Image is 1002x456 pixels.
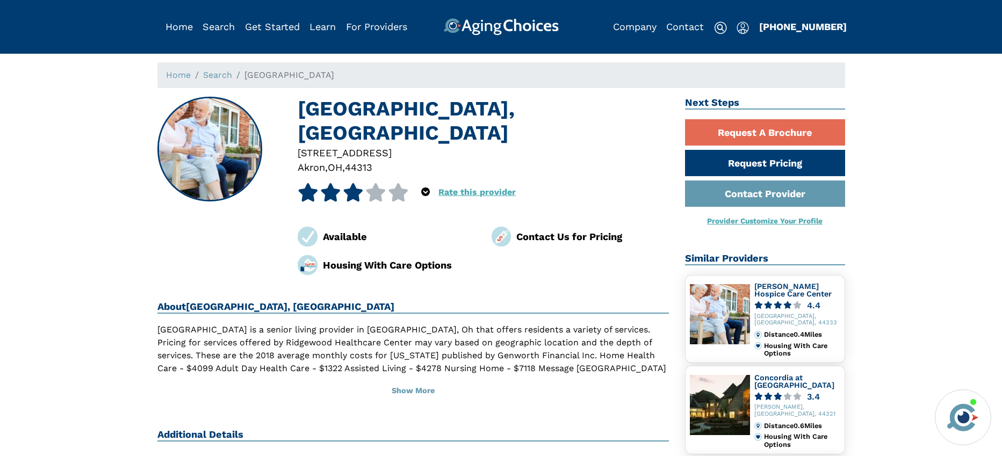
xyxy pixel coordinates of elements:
a: Contact [666,21,704,32]
a: Concordia at [GEOGRAPHIC_DATA] [754,373,834,389]
a: Learn [309,21,336,32]
a: 4.4 [754,301,840,309]
a: Request Pricing [685,150,845,176]
button: Show More [157,379,669,403]
a: Get Started [245,21,300,32]
div: 4.4 [807,301,820,309]
p: [GEOGRAPHIC_DATA] is a senior living provider in [GEOGRAPHIC_DATA], Oh that offers residents a va... [157,323,669,388]
div: [PERSON_NAME], [GEOGRAPHIC_DATA], 44321 [754,404,840,418]
a: Search [203,70,232,80]
div: [STREET_ADDRESS] [298,146,669,160]
a: Contact Provider [685,180,845,207]
a: Company [613,21,657,32]
span: [GEOGRAPHIC_DATA] [244,70,334,80]
a: Home [166,70,191,80]
a: [PHONE_NUMBER] [759,21,847,32]
a: Request A Brochure [685,119,845,146]
img: search-icon.svg [714,21,727,34]
img: user-icon.svg [737,21,749,34]
span: Akron [298,162,325,173]
div: Popover trigger [421,183,430,201]
a: Home [165,21,193,32]
h2: About [GEOGRAPHIC_DATA], [GEOGRAPHIC_DATA] [157,301,669,314]
div: Popover trigger [737,18,749,35]
div: [GEOGRAPHIC_DATA], [GEOGRAPHIC_DATA], 44333 [754,313,840,327]
a: For Providers [346,21,407,32]
h1: [GEOGRAPHIC_DATA], [GEOGRAPHIC_DATA] [298,97,669,146]
div: Popover trigger [203,18,235,35]
a: 3.4 [754,393,840,401]
a: Search [203,21,235,32]
img: distance.svg [754,331,762,338]
div: Housing With Care Options [764,433,840,448]
img: AgingChoices [443,18,558,35]
span: , [342,162,345,173]
a: [PERSON_NAME] Hospice Care Center [754,282,832,298]
span: , [325,162,328,173]
span: OH [328,162,342,173]
div: 44313 [345,160,372,175]
div: Distance 0.4 Miles [764,331,840,338]
img: primary.svg [754,342,762,350]
a: Provider Customize Your Profile [707,216,823,225]
div: Available [323,229,475,244]
nav: breadcrumb [157,62,845,88]
div: Housing With Care Options [764,342,840,358]
h2: Next Steps [685,97,845,110]
img: distance.svg [754,422,762,430]
img: primary.svg [754,433,762,440]
a: Rate this provider [438,187,516,197]
div: Distance 0.6 Miles [764,422,840,430]
img: avatar [945,399,981,436]
div: 3.4 [807,393,820,401]
h2: Similar Providers [685,252,845,265]
div: Housing With Care Options [323,258,475,272]
img: Ridgewood Healthcare Center, Akron OH [158,98,261,201]
h2: Additional Details [157,429,669,441]
div: Contact Us for Pricing [516,229,669,244]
